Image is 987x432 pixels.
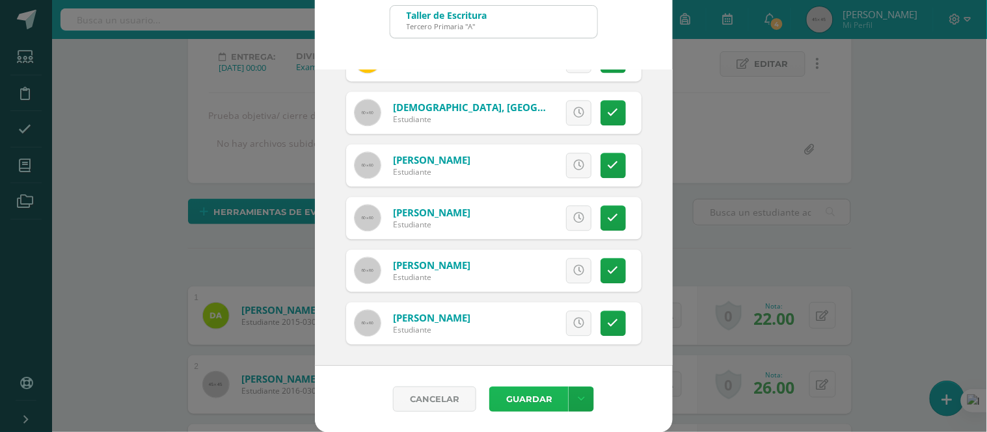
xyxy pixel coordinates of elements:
input: Busca un grado o sección aquí... [390,6,597,38]
a: [PERSON_NAME] [393,259,470,272]
img: 60x60 [355,99,381,125]
img: 60x60 [355,310,381,336]
div: Estudiante [393,324,470,335]
a: [PERSON_NAME] [393,153,470,166]
button: Guardar [489,387,569,412]
div: Tercero Primaria "A" [407,21,487,31]
img: 60x60 [355,152,381,178]
div: Estudiante [393,272,470,283]
div: Estudiante [393,114,549,125]
div: Estudiante [393,166,470,177]
img: 60x60 [355,257,381,283]
div: Taller de Escritura [407,9,487,21]
img: 60x60 [355,205,381,231]
a: [PERSON_NAME] [393,311,470,324]
a: Cancelar [393,387,476,412]
a: [PERSON_NAME] [393,206,470,219]
a: [DEMOGRAPHIC_DATA], [GEOGRAPHIC_DATA] [393,101,606,114]
div: Estudiante [393,219,470,230]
